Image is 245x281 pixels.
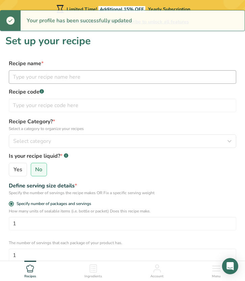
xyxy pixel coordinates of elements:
[150,274,164,279] span: Account
[9,182,236,190] div: Define serving size details
[9,240,236,246] p: The number of servings that each package of your product has.
[14,201,91,206] span: Specify number of packages and servings
[98,6,145,12] span: Additional 15% OFF
[9,126,236,132] p: Select a category to organize your recipes
[148,6,190,12] span: Yearly Subscription
[9,59,236,68] label: Recipe name
[150,261,164,279] a: Account
[35,166,42,173] span: No
[24,261,36,279] a: Recipes
[222,258,238,274] div: Open Intercom Messenger
[9,134,236,148] button: Select category
[9,70,236,84] input: Type your recipe name here
[9,88,236,96] label: Recipe code
[212,274,221,279] span: Menu
[9,99,236,112] input: Type your recipe code here
[5,33,240,49] h1: Set up your recipe
[13,137,51,145] span: Select category
[9,208,236,214] p: How many units of sealable items (i.e. bottle or packet) Does this recipe make.
[84,274,102,279] span: Ingredients
[55,5,190,13] div: Limited Time!
[21,10,138,31] div: Your profile has been successfully updated
[9,118,236,132] label: Recipe Category?
[24,274,36,279] span: Recipes
[9,152,236,160] label: Is your recipe liquid?
[14,166,22,173] span: Yes
[84,261,102,279] a: Ingredients
[9,190,236,196] div: Specify the number of servings the recipe makes OR Fix a specific serving weight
